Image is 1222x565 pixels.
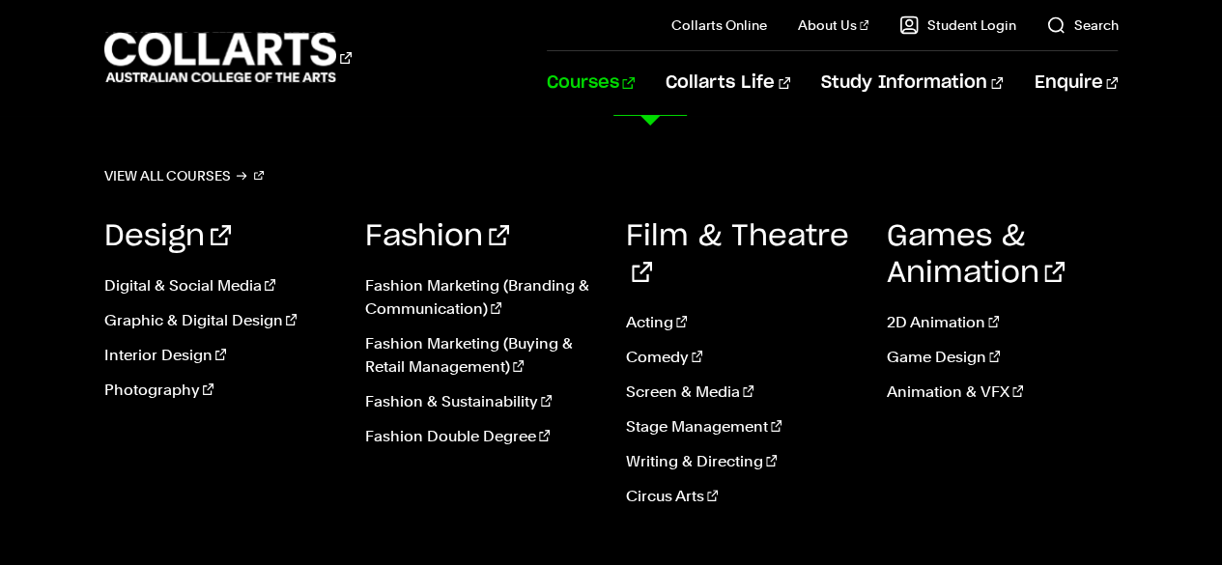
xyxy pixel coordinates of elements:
[626,450,858,473] a: Writing & Directing
[899,15,1015,35] a: Student Login
[365,222,509,251] a: Fashion
[626,415,858,438] a: Stage Management
[365,274,597,321] a: Fashion Marketing (Branding & Communication)
[626,485,858,508] a: Circus Arts
[104,309,336,332] a: Graphic & Digital Design
[666,51,790,115] a: Collarts Life
[104,344,336,367] a: Interior Design
[1046,15,1118,35] a: Search
[365,390,597,413] a: Fashion & Sustainability
[365,425,597,448] a: Fashion Double Degree
[886,381,1118,404] a: Animation & VFX
[886,311,1118,334] a: 2D Animation
[626,346,858,369] a: Comedy
[547,51,635,115] a: Courses
[365,332,597,379] a: Fashion Marketing (Buying & Retail Management)
[104,162,265,189] a: View all courses
[626,311,858,334] a: Acting
[886,222,1065,288] a: Games & Animation
[626,381,858,404] a: Screen & Media
[798,15,869,35] a: About Us
[104,379,336,402] a: Photography
[104,274,336,297] a: Digital & Social Media
[626,222,849,288] a: Film & Theatre
[1034,51,1118,115] a: Enquire
[104,222,231,251] a: Design
[671,15,767,35] a: Collarts Online
[104,30,352,85] div: Go to homepage
[821,51,1003,115] a: Study Information
[886,346,1118,369] a: Game Design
